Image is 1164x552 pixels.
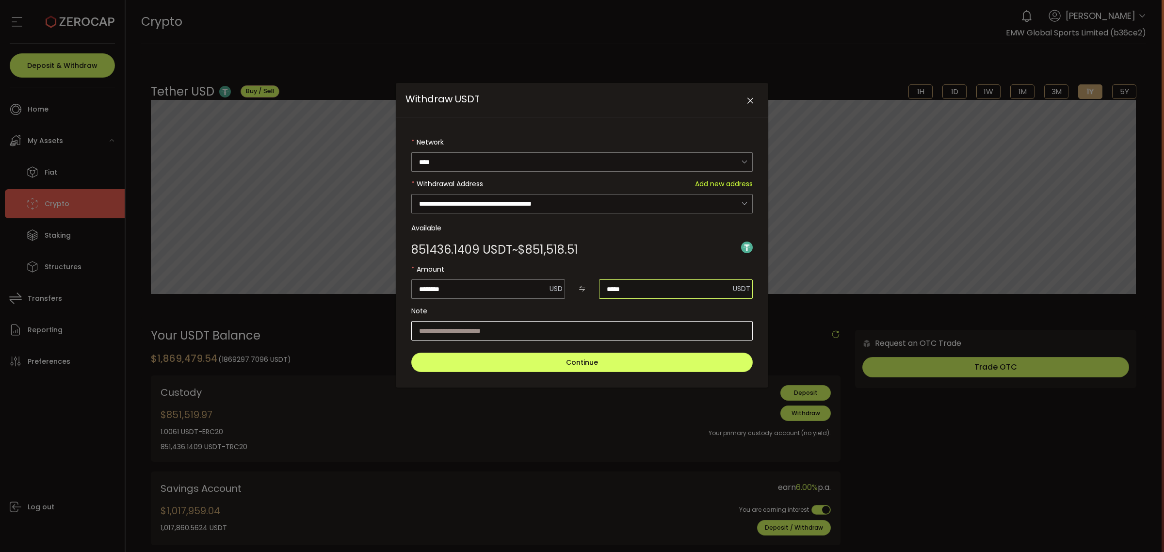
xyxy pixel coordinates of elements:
span: Add new address [695,174,753,194]
span: Continue [566,357,598,367]
button: Close [742,93,759,110]
label: Note [411,301,753,321]
label: Available [411,218,753,238]
button: Continue [411,353,753,372]
span: $851,518.51 [518,244,578,256]
div: Withdraw USDT [396,83,768,388]
iframe: Chat Widget [1115,505,1164,552]
span: USD [550,284,563,293]
div: ~ [411,244,578,256]
span: Withdraw USDT [405,92,480,106]
label: Network [411,132,753,152]
span: 851436.1409 USDT [411,244,512,256]
span: USDT [733,284,750,293]
span: Withdrawal Address [417,179,483,189]
label: Amount [411,260,753,279]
